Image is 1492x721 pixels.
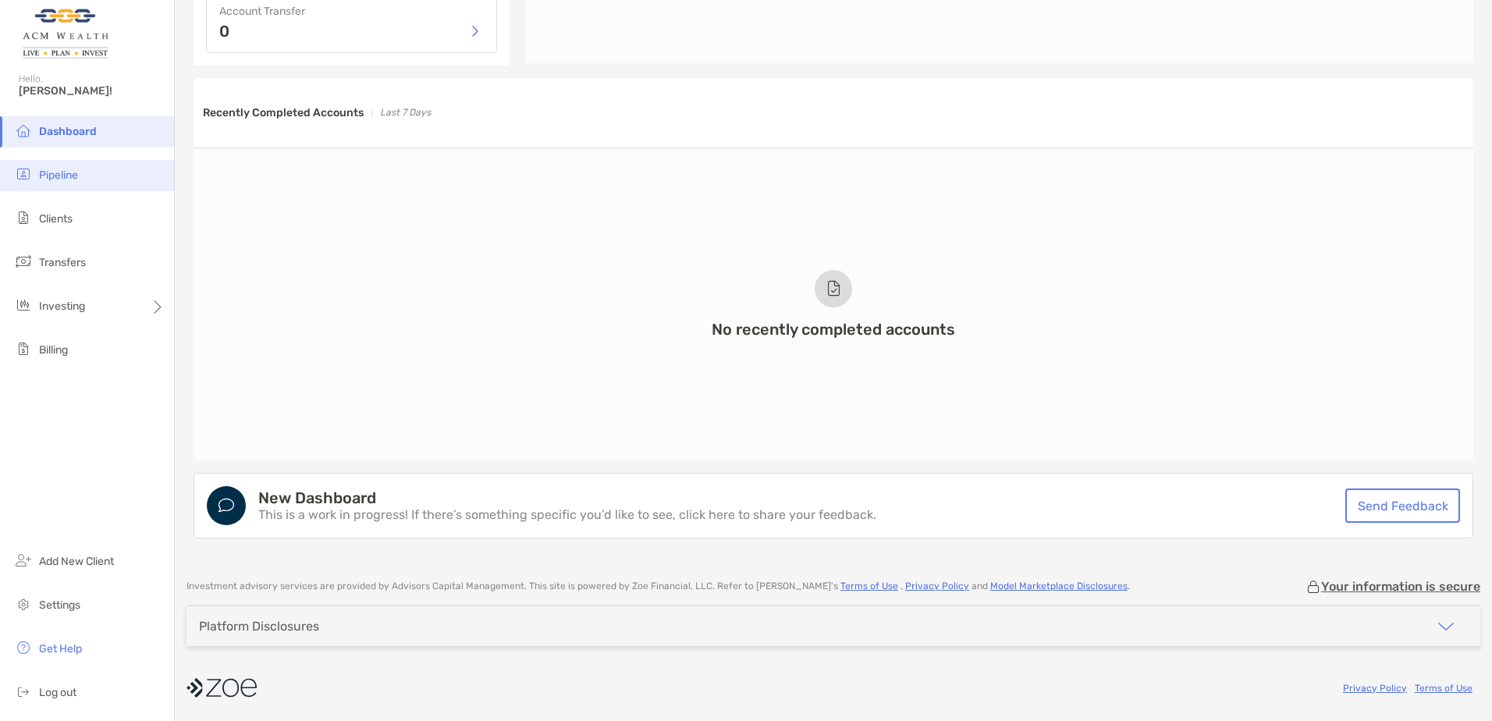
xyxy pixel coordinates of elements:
h4: Account Transfer [219,5,484,18]
span: Clients [39,212,73,226]
h4: New Dashboard [258,490,876,506]
img: logout icon [14,682,33,701]
a: Model Marketplace Disclosures [990,581,1128,591]
h3: No recently completed accounts [712,320,955,339]
img: investing icon [14,296,33,314]
a: Privacy Policy [1343,683,1407,694]
img: company logo [186,670,257,705]
span: Billing [39,343,68,357]
img: icon arrow [1437,617,1455,636]
img: get-help icon [14,638,33,657]
img: Zoe Logo [19,6,112,62]
h3: Recently Completed Accounts [203,106,364,119]
span: Dashboard [39,125,97,138]
p: Investment advisory services are provided by Advisors Capital Management . This site is powered b... [186,581,1130,592]
img: add_new_client icon [14,551,33,570]
span: Add New Client [39,555,114,568]
img: billing icon [14,339,33,358]
p: Your information is secure [1321,579,1480,594]
span: Pipeline [39,169,78,182]
p: 0 [219,23,229,39]
img: dashboard icon [14,121,33,140]
a: Send Feedback [1345,488,1460,523]
span: Settings [39,598,80,612]
a: Privacy Policy [905,581,969,591]
img: clients icon [14,208,33,227]
img: pipeline icon [14,165,33,183]
span: Transfers [39,256,86,269]
span: [PERSON_NAME]! [19,84,165,98]
span: Log out [39,686,76,699]
img: transfers icon [14,252,33,271]
p: Last 7 Days [380,103,431,123]
p: This is a work in progress! If there’s something specific you’d like to see, click here to share ... [258,509,876,521]
span: Get Help [39,642,82,655]
a: Terms of Use [1415,683,1472,694]
img: settings icon [14,595,33,613]
span: Investing [39,300,85,313]
div: Platform Disclosures [199,619,319,634]
a: Terms of Use [840,581,898,591]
